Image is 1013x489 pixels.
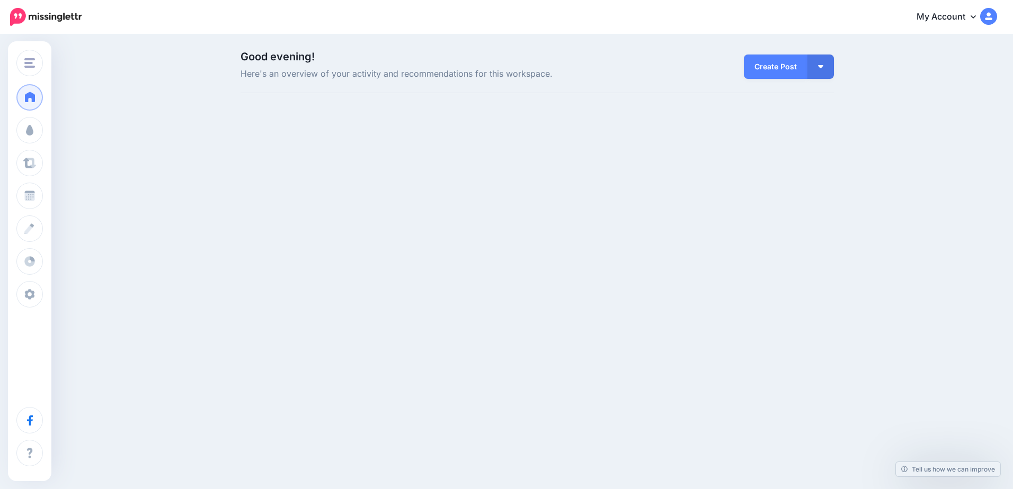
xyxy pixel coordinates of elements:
a: Create Post [744,55,807,79]
span: Here's an overview of your activity and recommendations for this workspace. [241,67,631,81]
img: arrow-down-white.png [818,65,823,68]
img: menu.png [24,58,35,68]
img: Missinglettr [10,8,82,26]
a: Tell us how we can improve [896,462,1000,476]
a: My Account [906,4,997,30]
span: Good evening! [241,50,315,63]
